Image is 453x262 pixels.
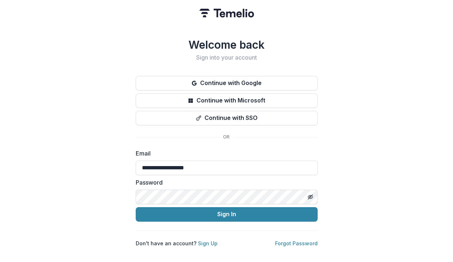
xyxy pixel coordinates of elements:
[136,93,318,108] button: Continue with Microsoft
[275,240,318,246] a: Forgot Password
[136,149,313,158] label: Email
[136,111,318,125] button: Continue with SSO
[136,207,318,222] button: Sign In
[136,239,218,247] p: Don't have an account?
[136,178,313,187] label: Password
[136,54,318,61] h2: Sign into your account
[198,240,218,246] a: Sign Up
[305,191,316,203] button: Toggle password visibility
[136,38,318,51] h1: Welcome back
[136,76,318,90] button: Continue with Google
[199,9,254,17] img: Temelio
